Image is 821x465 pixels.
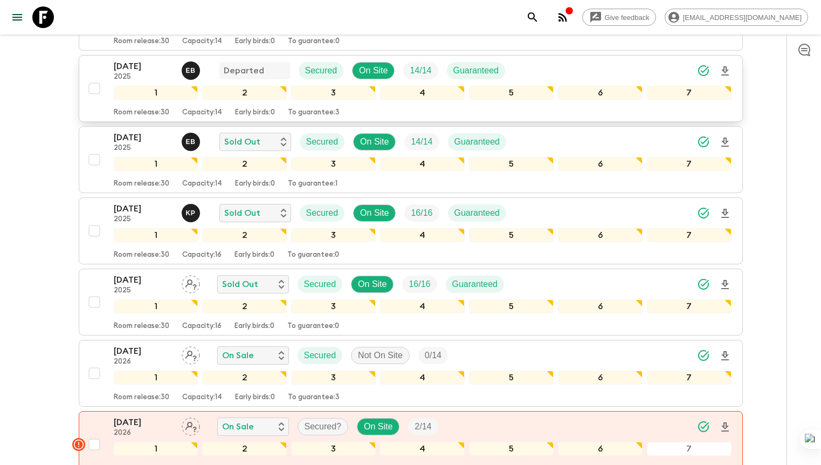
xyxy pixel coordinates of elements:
[469,442,554,456] div: 5
[182,207,202,216] span: Kostandin Pula
[298,418,349,435] div: Secured?
[114,429,173,437] p: 2026
[114,228,198,242] div: 1
[235,180,275,188] p: Early birds: 0
[425,349,441,362] p: 0 / 14
[202,228,287,242] div: 2
[288,108,340,117] p: To guarantee: 3
[114,73,173,81] p: 2025
[235,37,275,46] p: Early birds: 0
[665,9,808,26] div: [EMAIL_ADDRESS][DOMAIN_NAME]
[677,13,808,22] span: [EMAIL_ADDRESS][DOMAIN_NAME]
[202,86,287,100] div: 2
[351,347,410,364] div: Not On Site
[222,278,258,291] p: Sold Out
[79,197,743,264] button: [DATE]2025Kostandin PulaSold OutSecuredOn SiteTrip FillGuaranteed1234567Room release:30Capacity:1...
[469,371,554,385] div: 5
[409,278,430,291] p: 16 / 16
[235,108,275,117] p: Early birds: 0
[6,6,28,28] button: menu
[288,37,340,46] p: To guarantee: 0
[353,204,396,222] div: On Site
[182,65,202,73] span: Erild Balla
[358,349,403,362] p: Not On Site
[452,278,498,291] p: Guaranteed
[114,286,173,295] p: 2025
[114,60,173,73] p: [DATE]
[234,322,274,331] p: Early birds: 0
[404,133,439,151] div: Trip Fill
[359,64,388,77] p: On Site
[453,64,499,77] p: Guaranteed
[402,276,437,293] div: Trip Fill
[697,278,710,291] svg: Synced Successfully
[304,278,336,291] p: Secured
[647,299,732,313] div: 7
[222,420,254,433] p: On Sale
[469,228,554,242] div: 5
[182,278,200,287] span: Assign pack leader
[114,358,173,366] p: 2026
[114,86,198,100] div: 1
[306,135,339,148] p: Secured
[182,322,222,331] p: Capacity: 16
[719,136,732,149] svg: Download Onboarding
[469,299,554,313] div: 5
[558,228,643,242] div: 6
[558,157,643,171] div: 6
[306,207,339,220] p: Secured
[202,157,287,171] div: 2
[454,207,500,220] p: Guaranteed
[224,135,260,148] p: Sold Out
[235,393,275,402] p: Early birds: 0
[224,64,264,77] p: Departed
[469,157,554,171] div: 5
[582,9,656,26] a: Give feedback
[647,157,732,171] div: 7
[647,86,732,100] div: 7
[380,371,465,385] div: 4
[415,420,431,433] p: 2 / 14
[697,64,710,77] svg: Synced Successfully
[304,349,336,362] p: Secured
[380,157,465,171] div: 4
[697,207,710,220] svg: Synced Successfully
[380,228,465,242] div: 4
[411,207,432,220] p: 16 / 16
[558,86,643,100] div: 6
[469,86,554,100] div: 5
[114,393,169,402] p: Room release: 30
[522,6,543,28] button: search adventures
[300,133,345,151] div: Secured
[291,299,376,313] div: 3
[287,251,339,259] p: To guarantee: 0
[182,37,222,46] p: Capacity: 14
[719,350,732,363] svg: Download Onboarding
[404,204,439,222] div: Trip Fill
[358,278,387,291] p: On Site
[697,135,710,148] svg: Synced Successfully
[353,133,396,151] div: On Site
[288,393,340,402] p: To guarantee: 3
[79,269,743,336] button: [DATE]2025Assign pack leaderSold OutSecuredOn SiteTrip FillGuaranteed1234567Room release:30Capaci...
[719,65,732,78] svg: Download Onboarding
[222,349,254,362] p: On Sale
[418,347,448,364] div: Trip Fill
[114,37,169,46] p: Room release: 30
[79,55,743,122] button: [DATE]2025Erild BallaDepartedSecuredOn SiteTrip FillGuaranteed1234567Room release:30Capacity:14Ea...
[305,420,342,433] p: Secured?
[114,299,198,313] div: 1
[352,62,395,79] div: On Site
[291,442,376,456] div: 3
[351,276,394,293] div: On Site
[647,371,732,385] div: 7
[719,421,732,434] svg: Download Onboarding
[114,251,169,259] p: Room release: 30
[79,340,743,407] button: [DATE]2026Assign pack leaderOn SaleSecuredNot On SiteTrip Fill1234567Room release:30Capacity:14Ea...
[380,299,465,313] div: 4
[558,299,643,313] div: 6
[298,347,343,364] div: Secured
[697,420,710,433] svg: Synced Successfully
[114,416,173,429] p: [DATE]
[291,371,376,385] div: 3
